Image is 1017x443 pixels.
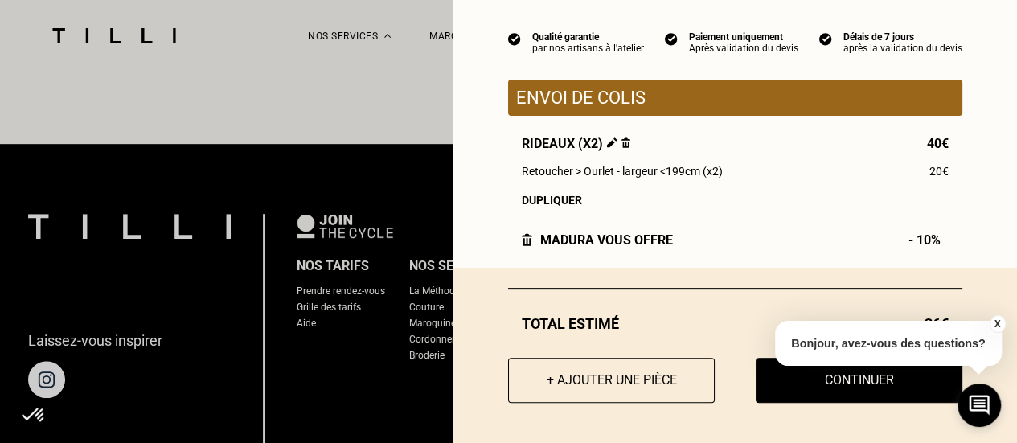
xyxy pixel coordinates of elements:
[516,88,954,108] p: Envoi de colis
[522,165,723,178] span: Retoucher > Ourlet - largeur <199cm (x2)
[621,137,630,148] img: Supprimer
[532,43,644,54] div: par nos artisans à l'atelier
[508,31,521,46] img: icon list info
[908,232,949,248] span: - 10%
[665,31,678,46] img: icon list info
[508,315,962,332] div: Total estimé
[756,358,962,403] button: Continuer
[522,232,673,248] div: Madura vous offre
[689,31,798,43] div: Paiement uniquement
[607,137,617,148] img: Éditer
[819,31,832,46] img: icon list info
[522,194,949,207] div: Dupliquer
[929,165,949,178] span: 20€
[843,43,962,54] div: après la validation du devis
[689,43,798,54] div: Après validation du devis
[775,321,1002,366] p: Bonjour, avez-vous des questions?
[927,136,949,151] span: 40€
[843,31,962,43] div: Délais de 7 jours
[522,136,630,151] span: Rideaux (x2)
[989,315,1005,333] button: X
[508,358,715,403] button: + Ajouter une pièce
[532,31,644,43] div: Qualité garantie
